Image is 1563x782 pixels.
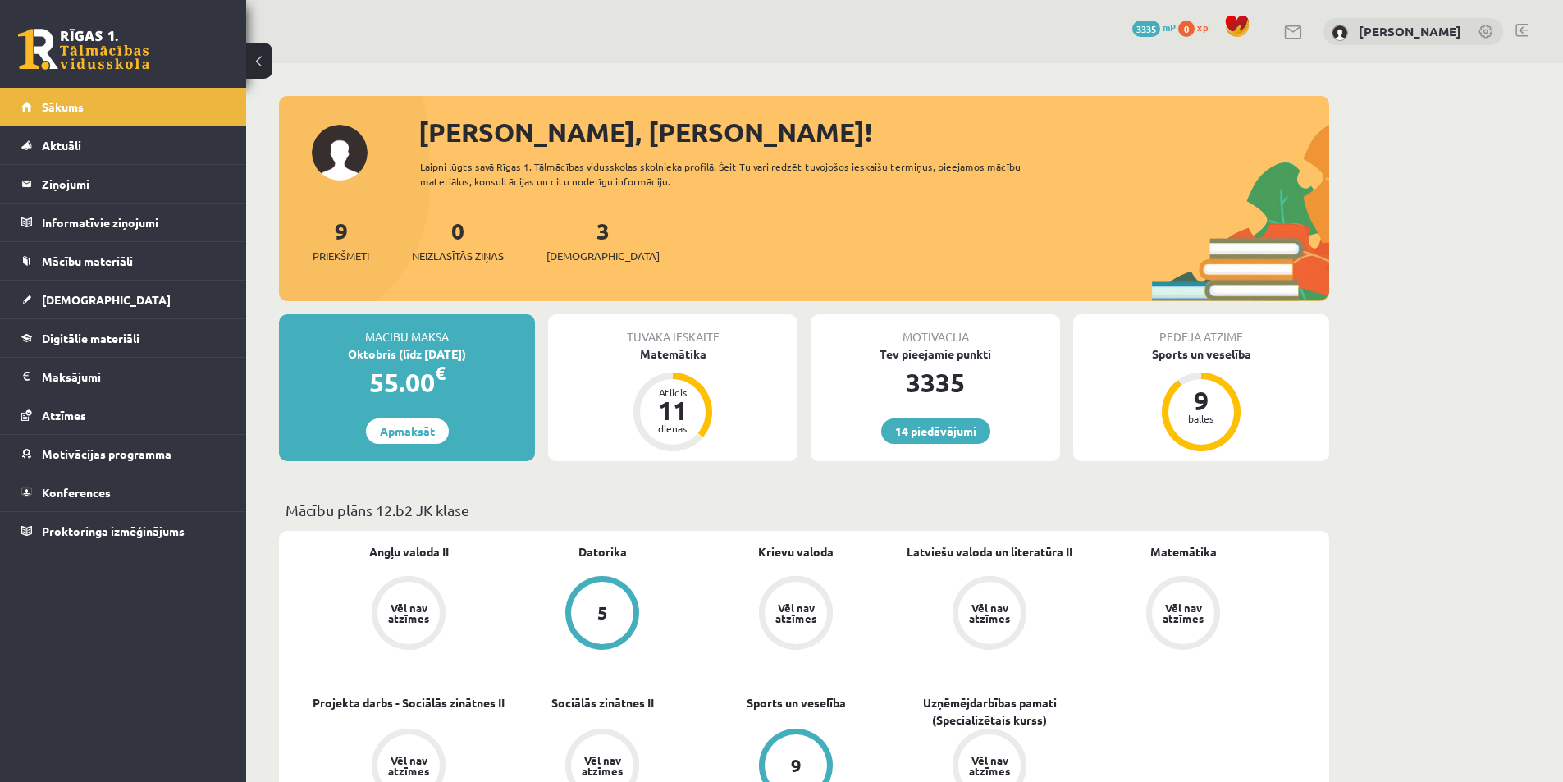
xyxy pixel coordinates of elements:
span: Neizlasītās ziņas [412,248,504,264]
a: Sports un veselība [747,694,846,711]
a: Mācību materiāli [21,242,226,280]
div: Vēl nav atzīmes [386,755,432,776]
a: Atzīmes [21,396,226,434]
div: 9 [1177,387,1226,414]
a: Angļu valoda II [369,543,449,560]
a: 14 piedāvājumi [881,418,990,444]
div: 5 [597,604,608,622]
a: Aktuāli [21,126,226,164]
a: Krievu valoda [758,543,834,560]
span: € [435,361,446,385]
span: mP [1163,21,1176,34]
div: Vēl nav atzīmes [579,755,625,776]
p: Mācību plāns 12.b2 JK klase [286,499,1323,521]
a: Sports un veselība 9 balles [1073,345,1329,454]
a: Konferences [21,473,226,511]
div: Laipni lūgts savā Rīgas 1. Tālmācības vidusskolas skolnieka profilā. Šeit Tu vari redzēt tuvojošo... [420,159,1050,189]
a: Vēl nav atzīmes [1086,576,1280,653]
a: Vēl nav atzīmes [699,576,893,653]
a: Rīgas 1. Tālmācības vidusskola [18,29,149,70]
div: Pēdējā atzīme [1073,314,1329,345]
a: Uzņēmējdarbības pamati (Specializētais kurss) [893,694,1086,729]
a: Sociālās zinātnes II [551,694,654,711]
div: 11 [648,397,697,423]
div: Vēl nav atzīmes [386,602,432,624]
span: 3335 [1132,21,1160,37]
div: Motivācija [811,314,1060,345]
a: 3[DEMOGRAPHIC_DATA] [546,216,660,264]
div: Vēl nav atzīmes [967,602,1012,624]
a: Informatīvie ziņojumi [21,204,226,241]
a: Digitālie materiāli [21,319,226,357]
span: [DEMOGRAPHIC_DATA] [546,248,660,264]
div: 55.00 [279,363,535,402]
div: Oktobris (līdz [DATE]) [279,345,535,363]
div: dienas [648,423,697,433]
a: Vēl nav atzīmes [893,576,1086,653]
legend: Maksājumi [42,358,226,396]
a: 5 [505,576,699,653]
a: Proktoringa izmēģinājums [21,512,226,550]
div: Vēl nav atzīmes [967,755,1012,776]
span: Digitālie materiāli [42,331,139,345]
a: Motivācijas programma [21,435,226,473]
a: 0 xp [1178,21,1216,34]
a: Matemātika [1150,543,1217,560]
span: xp [1197,21,1208,34]
span: [DEMOGRAPHIC_DATA] [42,292,171,307]
div: Vēl nav atzīmes [1160,602,1206,624]
div: 3335 [811,363,1060,402]
a: Vēl nav atzīmes [312,576,505,653]
span: Sākums [42,99,84,114]
a: Maksājumi [21,358,226,396]
img: Sigurds Kozlovskis [1332,25,1348,41]
div: Vēl nav atzīmes [773,602,819,624]
div: [PERSON_NAME], [PERSON_NAME]! [418,112,1329,152]
a: 9Priekšmeti [313,216,369,264]
span: Konferences [42,485,111,500]
span: Aktuāli [42,138,81,153]
a: Ziņojumi [21,165,226,203]
legend: Ziņojumi [42,165,226,203]
div: Matemātika [548,345,797,363]
div: Mācību maksa [279,314,535,345]
legend: Informatīvie ziņojumi [42,204,226,241]
span: Proktoringa izmēģinājums [42,524,185,538]
span: 0 [1178,21,1195,37]
div: 9 [791,757,802,775]
a: Projekta darbs - Sociālās zinātnes II [313,694,505,711]
div: balles [1177,414,1226,423]
span: Motivācijas programma [42,446,171,461]
span: Priekšmeti [313,248,369,264]
span: Mācību materiāli [42,254,133,268]
a: Sākums [21,88,226,126]
span: Atzīmes [42,408,86,423]
div: Tev pieejamie punkti [811,345,1060,363]
div: Sports un veselība [1073,345,1329,363]
a: Matemātika Atlicis 11 dienas [548,345,797,454]
a: 3335 mP [1132,21,1176,34]
div: Tuvākā ieskaite [548,314,797,345]
a: [DEMOGRAPHIC_DATA] [21,281,226,318]
a: [PERSON_NAME] [1359,23,1461,39]
a: Latviešu valoda un literatūra II [907,543,1072,560]
a: 0Neizlasītās ziņas [412,216,504,264]
a: Apmaksāt [366,418,449,444]
div: Atlicis [648,387,697,397]
a: Datorika [578,543,627,560]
